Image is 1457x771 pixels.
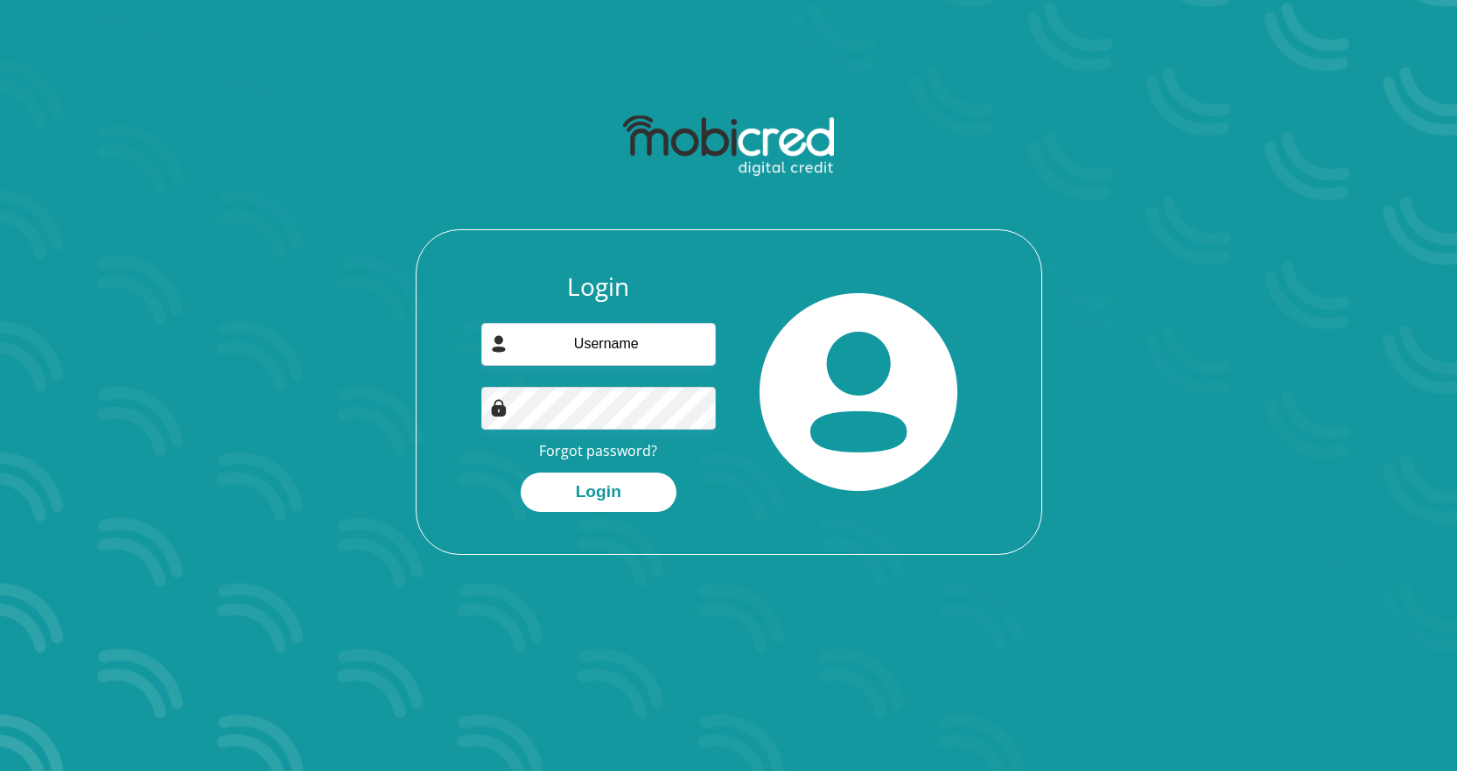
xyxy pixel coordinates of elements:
[539,441,657,460] a: Forgot password?
[481,272,716,302] h3: Login
[481,323,716,366] input: Username
[490,335,508,353] img: user-icon image
[521,473,676,512] button: Login
[623,116,834,177] img: mobicred logo
[490,399,508,417] img: Image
